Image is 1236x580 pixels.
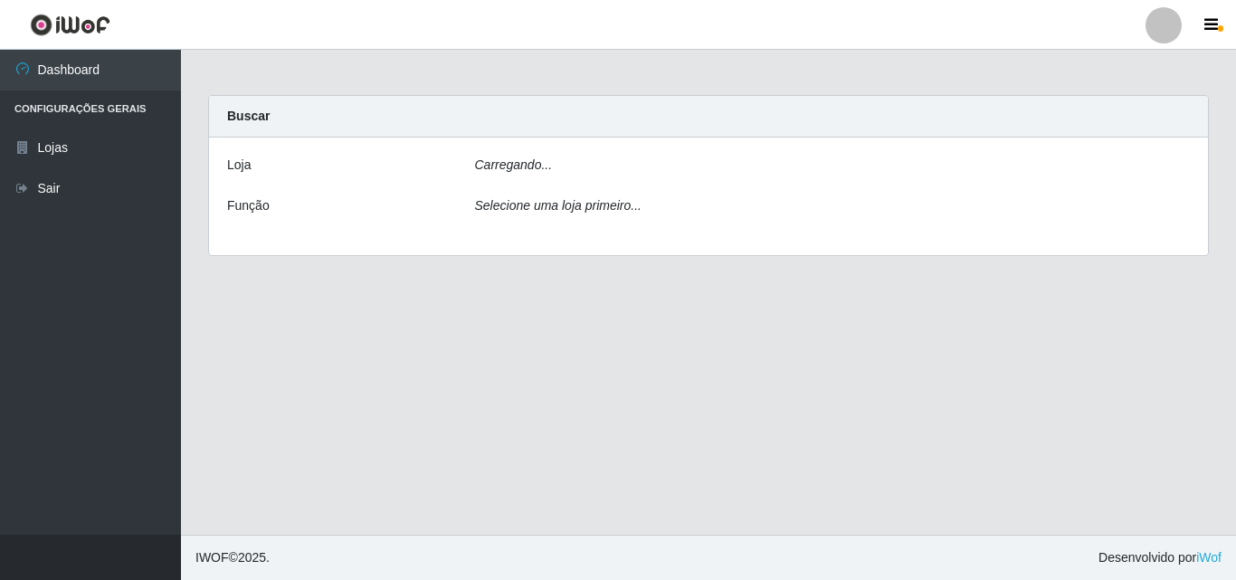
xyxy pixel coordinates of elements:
[475,198,642,213] i: Selecione uma loja primeiro...
[1196,550,1222,565] a: iWof
[475,157,553,172] i: Carregando...
[227,109,270,123] strong: Buscar
[1098,548,1222,567] span: Desenvolvido por
[227,156,251,175] label: Loja
[227,196,270,215] label: Função
[195,548,270,567] span: © 2025 .
[195,550,229,565] span: IWOF
[30,14,110,36] img: CoreUI Logo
